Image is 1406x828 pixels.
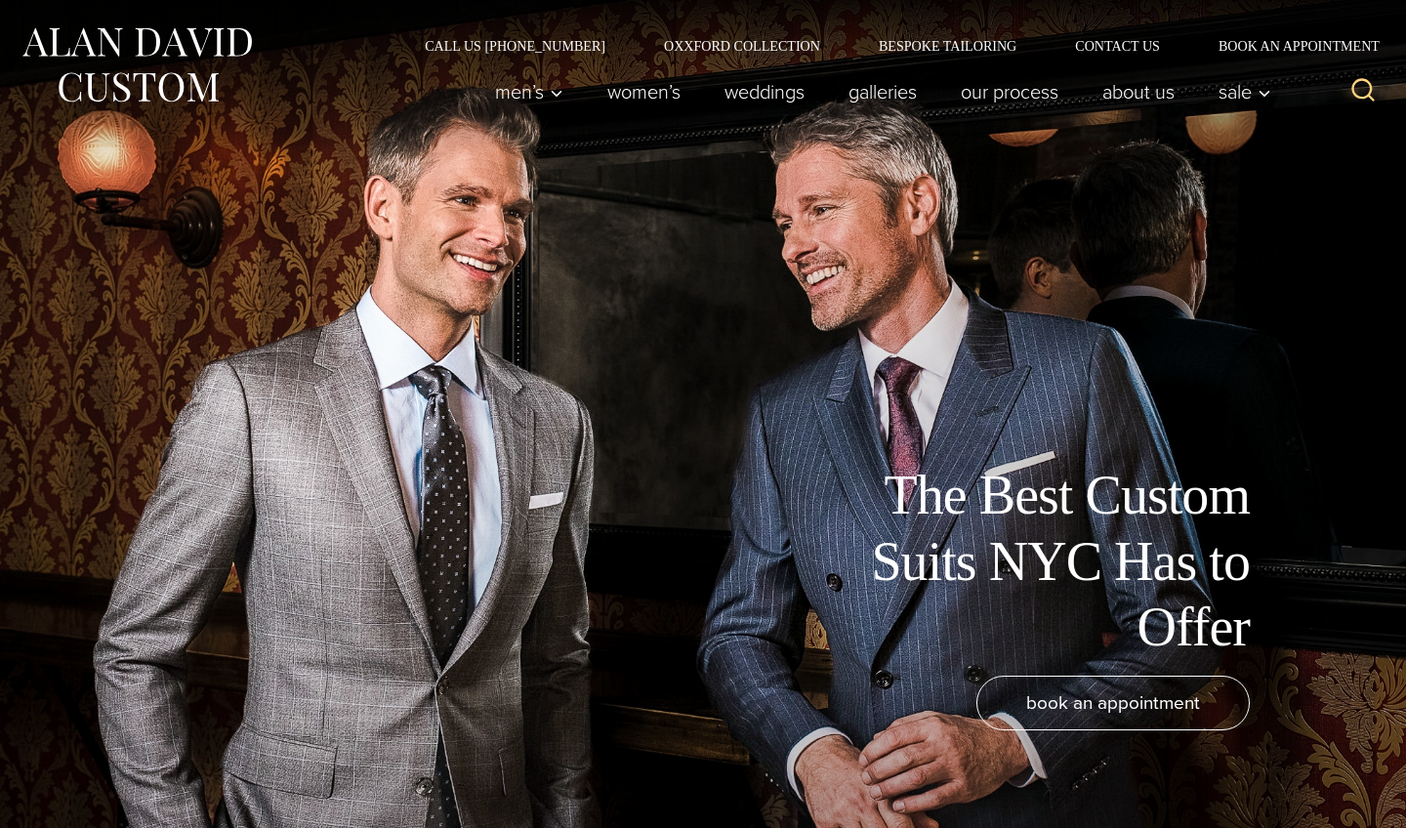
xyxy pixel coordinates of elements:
a: Women’s [586,72,703,111]
a: Galleries [827,72,939,111]
h1: The Best Custom Suits NYC Has to Offer [810,463,1250,660]
img: Alan David Custom [20,21,254,108]
nav: Primary Navigation [474,72,1282,111]
button: View Search Form [1340,68,1386,115]
a: Contact Us [1046,39,1189,53]
a: Call Us [PHONE_NUMBER] [395,39,635,53]
a: Book an Appointment [1189,39,1386,53]
a: weddings [703,72,827,111]
a: Bespoke Tailoring [849,39,1046,53]
a: Oxxford Collection [635,39,849,53]
span: book an appointment [1026,688,1200,717]
a: Our Process [939,72,1081,111]
a: About Us [1081,72,1197,111]
span: Men’s [495,82,563,102]
span: Sale [1219,82,1271,102]
a: book an appointment [976,676,1250,730]
nav: Secondary Navigation [395,39,1386,53]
